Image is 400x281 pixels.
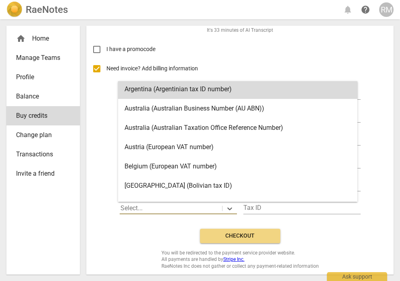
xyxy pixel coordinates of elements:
[16,169,64,178] span: Invite a friend
[6,29,80,48] div: Home
[6,106,80,125] a: Buy credits
[118,80,357,99] div: Argentina (Argentinian tax ID number)
[16,34,64,43] div: Home
[206,232,274,240] span: Checkout
[16,111,64,121] span: Buy credits
[379,2,394,17] button: RM
[118,99,357,118] div: Australia (Australian Business Number (AU ABN))
[16,150,64,159] span: Transactions
[223,256,245,262] a: Stripe Inc.
[161,250,319,270] span: You will be redirected to the payment service provider website. All payments are handled by RaeNo...
[6,145,80,164] a: Transactions
[6,164,80,183] a: Invite a friend
[16,92,64,101] span: Balance
[106,64,199,73] span: Need invoice? Add billing information
[26,4,68,15] h2: RaeNotes
[6,87,80,106] a: Balance
[106,45,155,53] span: I have a promocode
[16,72,64,82] span: Profile
[6,125,80,145] a: Change plan
[16,53,64,63] span: Manage Teams
[327,272,387,281] div: Ask support
[118,176,357,195] div: [GEOGRAPHIC_DATA] (Bolivian tax ID)
[358,2,373,17] a: Help
[118,195,357,215] div: [GEOGRAPHIC_DATA] (Brazilian CNPJ number)
[120,203,143,213] p: Select...
[200,229,280,243] button: Checkout
[16,130,64,140] span: Change plan
[361,5,370,14] span: help
[207,27,273,34] span: It's 33 minutes of AI Transcript
[6,2,68,18] a: LogoRaeNotes
[6,68,80,87] a: Profile
[6,2,22,18] img: Logo
[16,34,26,43] span: home
[118,118,357,137] div: Australia (Australian Taxation Office Reference Number)
[118,137,357,157] div: Austria (European VAT number)
[118,157,357,176] div: Belgium (European VAT number)
[6,48,80,68] a: Manage Teams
